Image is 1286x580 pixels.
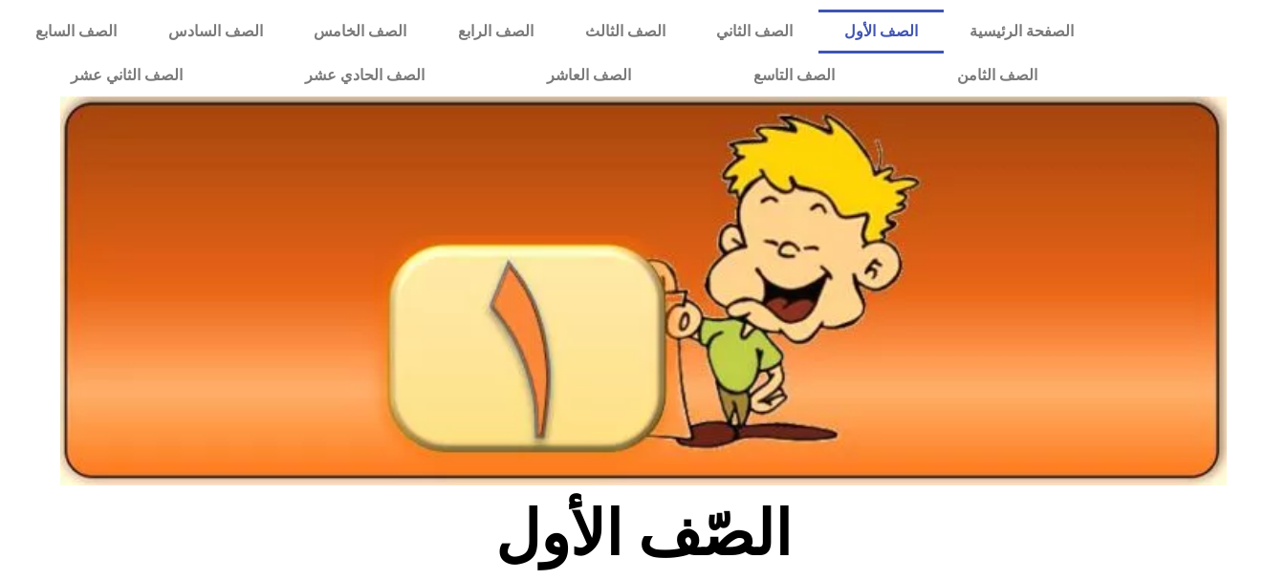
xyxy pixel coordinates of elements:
a: الصف السابع [10,10,142,54]
a: الصف الثاني [690,10,818,54]
a: الصف الثامن [896,54,1099,97]
a: الصف الرابع [432,10,559,54]
a: الصف الخامس [288,10,432,54]
a: الصف الثالث [559,10,691,54]
h2: الصّف الأول [327,497,959,571]
a: الصف التاسع [692,54,896,97]
a: الصف العاشر [486,54,692,97]
a: الصف الثاني عشر [10,54,244,97]
a: الصفحة الرئيسية [944,10,1100,54]
a: الصف الحادي عشر [244,54,486,97]
a: الصف الأول [818,10,944,54]
a: الصف السادس [142,10,289,54]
